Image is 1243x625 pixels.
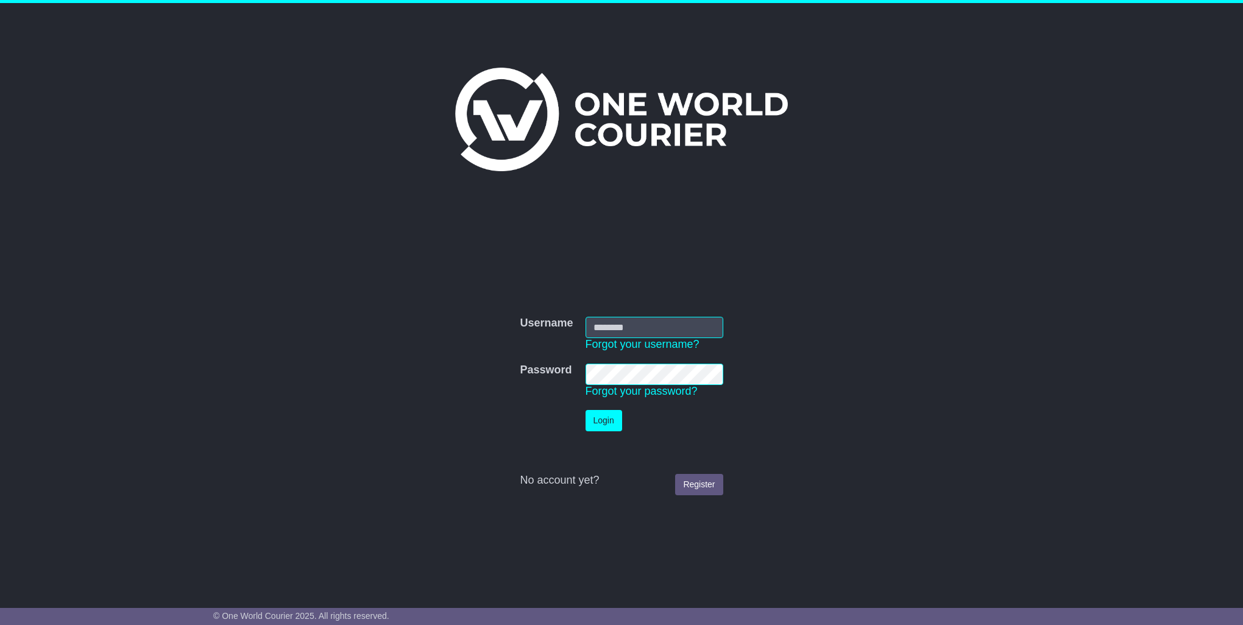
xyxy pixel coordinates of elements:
[213,611,389,621] span: © One World Courier 2025. All rights reserved.
[520,317,573,330] label: Username
[520,474,723,487] div: No account yet?
[455,68,788,171] img: One World
[675,474,723,495] a: Register
[520,364,572,377] label: Password
[586,410,622,431] button: Login
[586,385,698,397] a: Forgot your password?
[586,338,699,350] a: Forgot your username?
